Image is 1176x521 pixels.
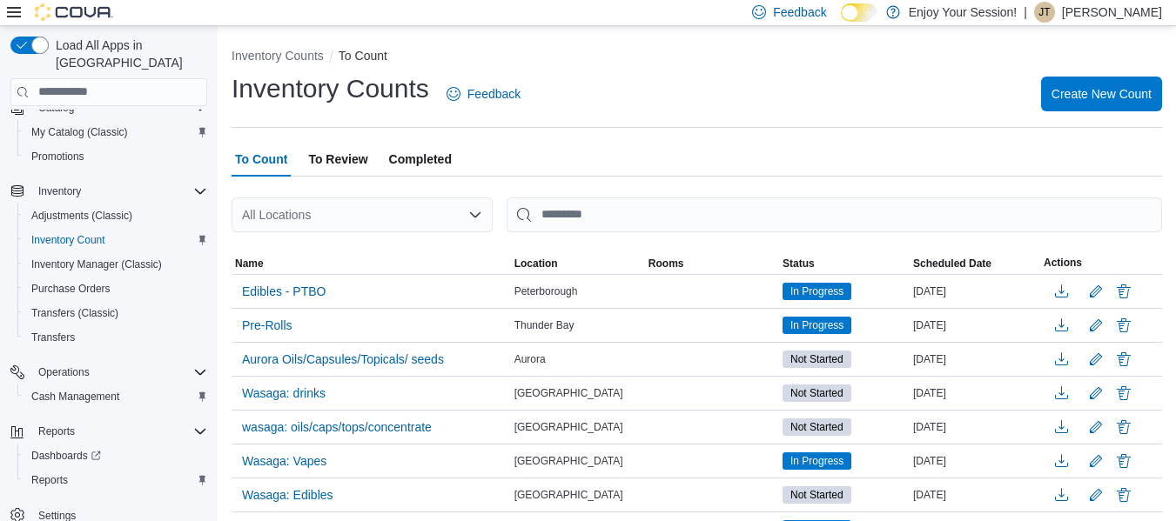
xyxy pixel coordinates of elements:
[1113,383,1134,404] button: Delete
[31,209,132,223] span: Adjustments (Classic)
[17,144,214,169] button: Promotions
[790,419,843,435] span: Not Started
[790,453,843,469] span: In Progress
[24,122,207,143] span: My Catalog (Classic)
[783,418,851,436] span: Not Started
[1052,85,1152,103] span: Create New Count
[645,253,779,274] button: Rooms
[242,452,326,470] span: Wasaga: Vapes
[790,385,843,401] span: Not Started
[24,146,91,167] a: Promotions
[242,418,432,436] span: wasaga: oils/caps/tops/concentrate
[1085,312,1106,338] button: Edit count details
[35,3,113,21] img: Cova
[1024,2,1027,23] p: |
[783,452,851,470] span: In Progress
[17,301,214,325] button: Transfers (Classic)
[783,486,851,504] span: Not Started
[783,283,851,300] span: In Progress
[783,257,815,271] span: Status
[1085,448,1106,474] button: Edit count details
[790,351,843,367] span: Not Started
[910,349,1040,370] div: [DATE]
[17,468,214,492] button: Reports
[49,37,207,71] span: Load All Apps in [GEOGRAPHIC_DATA]
[1085,414,1106,440] button: Edit count details
[31,421,207,442] span: Reports
[909,2,1018,23] p: Enjoy Your Session!
[17,120,214,144] button: My Catalog (Classic)
[790,317,843,333] span: In Progress
[24,445,207,466] span: Dashboards
[783,384,851,402] span: Not Started
[308,142,367,177] span: To Review
[38,184,81,198] span: Inventory
[31,362,207,383] span: Operations
[389,142,452,177] span: Completed
[31,362,97,383] button: Operations
[31,331,75,344] span: Transfers
[1085,380,1106,406] button: Edit count details
[910,451,1040,471] div: [DATE]
[31,150,84,164] span: Promotions
[1034,2,1055,23] div: Jeremy Tremblett
[17,252,214,277] button: Inventory Manager (Classic)
[783,317,851,334] span: In Progress
[3,419,214,444] button: Reports
[514,488,623,502] span: [GEOGRAPHIC_DATA]
[235,482,340,508] button: Wasaga: Edibles
[913,257,991,271] span: Scheduled Date
[841,3,877,22] input: Dark Mode
[1062,2,1162,23] p: [PERSON_NAME]
[1113,349,1134,370] button: Delete
[24,146,207,167] span: Promotions
[779,253,910,274] button: Status
[242,384,326,402] span: Wasaga: drinks
[339,49,387,63] button: To Count
[17,204,214,228] button: Adjustments (Classic)
[1044,256,1082,270] span: Actions
[24,303,207,324] span: Transfers (Classic)
[235,312,299,338] button: Pre-Rolls
[24,303,125,324] a: Transfers (Classic)
[31,473,68,487] span: Reports
[235,380,333,406] button: Wasaga: drinks
[3,360,214,384] button: Operations
[235,346,451,372] button: Aurora Oils/Capsules/Topicals/ seeds
[1085,482,1106,508] button: Edit count details
[910,484,1040,505] div: [DATE]
[841,22,842,23] span: Dark Mode
[514,454,623,468] span: [GEOGRAPHIC_DATA]
[24,205,139,226] a: Adjustments (Classic)
[1041,77,1162,111] button: Create New Count
[511,253,645,274] button: Location
[1113,417,1134,438] button: Delete
[507,197,1162,232] input: This is a search bar. After typing your query, hit enter to filter the results lower in the page.
[31,390,119,404] span: Cash Management
[24,278,118,299] a: Purchase Orders
[910,383,1040,404] div: [DATE]
[1085,346,1106,372] button: Edit count details
[514,284,578,298] span: Peterborough
[1113,451,1134,471] button: Delete
[24,327,82,348] a: Transfers
[235,278,333,304] button: Edibles - PTBO
[31,181,88,202] button: Inventory
[514,352,546,366] span: Aurora
[3,179,214,204] button: Inventory
[24,254,169,275] a: Inventory Manager (Classic)
[514,318,575,332] span: Thunder Bay
[232,253,511,274] button: Name
[17,444,214,468] a: Dashboards
[783,351,851,368] span: Not Started
[440,77,528,111] a: Feedback
[17,325,214,350] button: Transfers
[17,384,214,409] button: Cash Management
[31,181,207,202] span: Inventory
[467,85,521,103] span: Feedback
[242,351,444,368] span: Aurora Oils/Capsules/Topicals/ seeds
[235,414,439,440] button: wasaga: oils/caps/tops/concentrate
[31,257,162,271] span: Inventory Manager (Classic)
[242,486,333,504] span: Wasaga: Edibles
[790,487,843,503] span: Not Started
